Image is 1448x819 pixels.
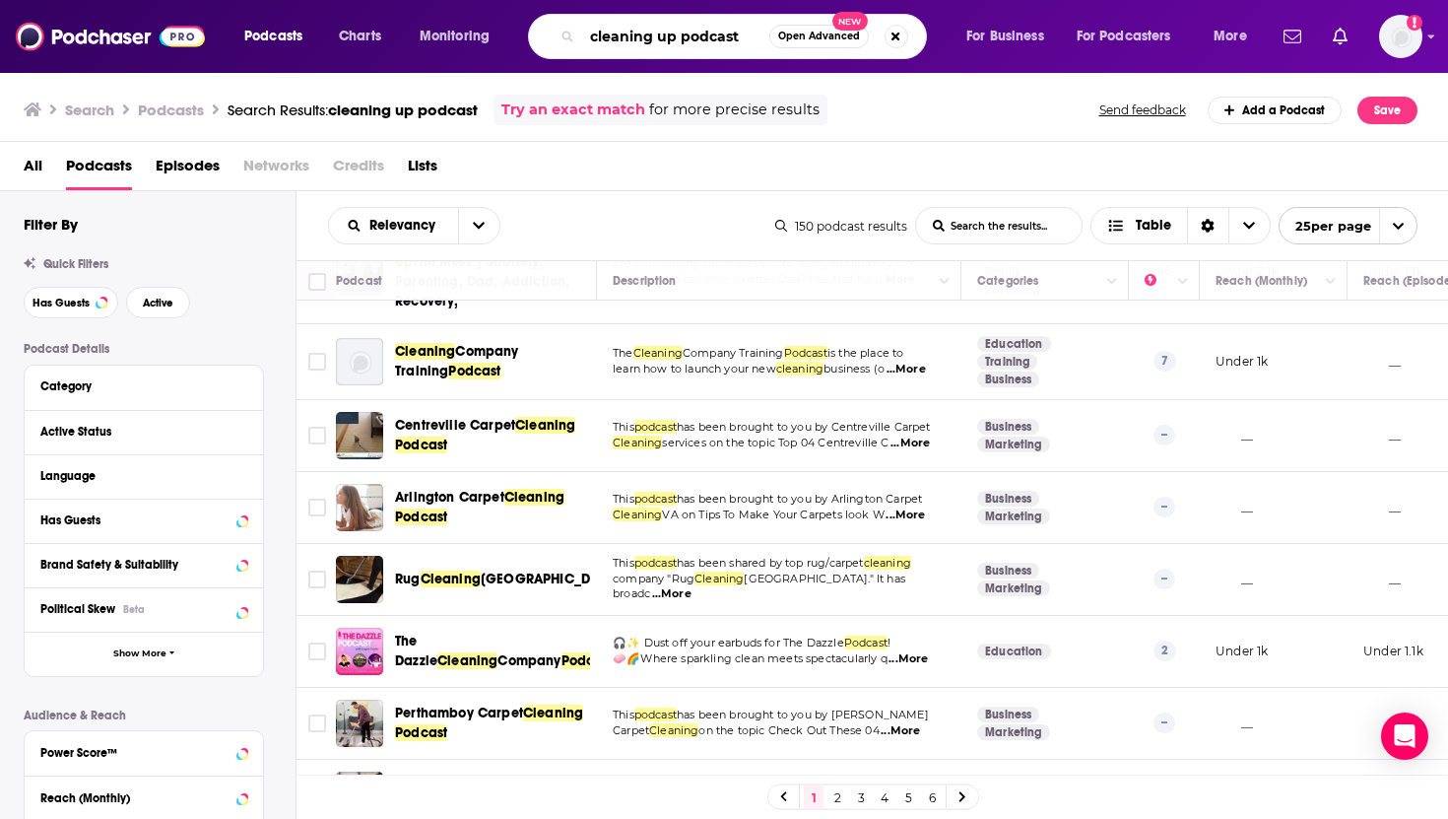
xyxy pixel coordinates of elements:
[228,101,478,119] a: Search Results:cleaning up podcast
[336,772,383,819] a: Carpet Cleaning Alexandria Podcast
[1214,23,1247,50] span: More
[504,489,564,506] span: Cleaning
[561,652,614,669] span: Podcast
[1319,270,1343,294] button: Column Actions
[395,437,447,453] span: Podcast
[501,99,645,121] a: Try an exact match
[1208,97,1343,124] a: Add a Podcast
[1216,269,1307,293] div: Reach (Monthly)
[1200,21,1272,52] button: open menu
[613,723,649,737] span: Carpet
[832,12,868,31] span: New
[406,21,515,52] button: open menu
[113,648,166,659] span: Show More
[1153,569,1175,588] p: --
[336,484,383,531] a: Arlington Carpet Cleaning Podcast
[421,571,481,587] span: Cleaning
[328,207,500,244] h2: Choose List sort
[1363,353,1401,370] p: __
[898,785,918,809] a: 5
[126,287,190,318] button: Active
[698,723,879,737] span: on the topic Check Out These 04
[40,791,230,805] div: Reach (Monthly)
[1216,643,1268,659] p: Under 1k
[40,739,247,764] button: Power Score™
[977,419,1039,435] a: Business
[1216,499,1253,515] p: __
[613,636,844,649] span: 🎧✨ Dust off your earbuds for The Dazzle
[977,437,1050,452] a: Marketing
[336,338,383,385] img: Cleaning Company Training Podcast
[652,586,691,602] span: ...More
[977,336,1051,352] a: Education
[395,509,447,525] span: Podcast
[1357,97,1417,124] button: Save
[40,419,247,444] button: Active Status
[677,492,922,506] span: has been brought to you by Arlington Carpet
[1279,207,1417,244] button: open menu
[395,343,455,360] span: Cleaning
[1153,351,1176,371] p: 7
[336,628,383,675] a: The Dazzle Cleaning Company Podcast
[123,603,145,616] div: Beta
[408,150,437,190] a: Lists
[613,572,905,601] span: [GEOGRAPHIC_DATA]." It has broadc
[40,425,234,439] div: Active Status
[1187,208,1228,243] div: Sort Direction
[977,724,1050,740] a: Marketing
[24,215,78,234] h2: Filter By
[1077,23,1171,50] span: For Podcasters
[1216,427,1253,444] p: __
[395,342,590,381] a: CleaningCompany TrainingPodcast
[40,746,230,760] div: Power Score™
[395,343,519,379] span: Company Training
[851,785,871,809] a: 3
[694,572,744,585] span: Cleaning
[308,643,326,660] span: Toggle select row
[1090,207,1271,244] button: Choose View
[1216,353,1268,370] p: Under 1k
[977,491,1039,507] a: Business
[1145,269,1172,293] div: Power Score
[1153,641,1176,660] p: 2
[336,700,383,747] a: Perthamboy Carpet Cleaning Podcast
[886,508,925,523] span: ...More
[677,708,929,721] span: has been brought to you by [PERSON_NAME]
[395,488,590,527] a: Arlington CarpetCleaningPodcast
[66,150,132,190] a: Podcasts
[922,785,942,809] a: 6
[890,436,930,451] span: ...More
[336,412,383,459] img: Centreville Carpet Cleaning Podcast
[230,21,328,52] button: open menu
[458,208,499,243] button: open menu
[336,556,383,603] img: Rug Cleaning Baltimore Podcast
[24,150,42,190] a: All
[448,363,500,379] span: Podcast
[613,420,634,434] span: This
[933,270,956,294] button: Column Actions
[243,150,309,190] span: Networks
[582,21,769,52] input: Search podcasts, credits, & more...
[395,417,515,434] span: Centreville Carpet
[634,492,677,506] span: podcast
[977,644,1051,659] a: Education
[40,596,247,621] button: Political SkewBeta
[613,346,633,360] span: The
[395,724,447,741] span: Podcast
[437,652,497,669] span: Cleaning
[329,219,458,233] button: open menu
[143,298,173,308] span: Active
[634,420,677,434] span: podcast
[395,570,590,589] a: RugCleaning[GEOGRAPHIC_DATA]
[308,571,326,588] span: Toggle select row
[827,346,904,360] span: is the place to
[515,417,575,434] span: Cleaning
[1276,20,1309,53] a: Show notifications dropdown
[156,150,220,190] span: Episodes
[966,23,1044,50] span: For Business
[1153,713,1175,732] p: --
